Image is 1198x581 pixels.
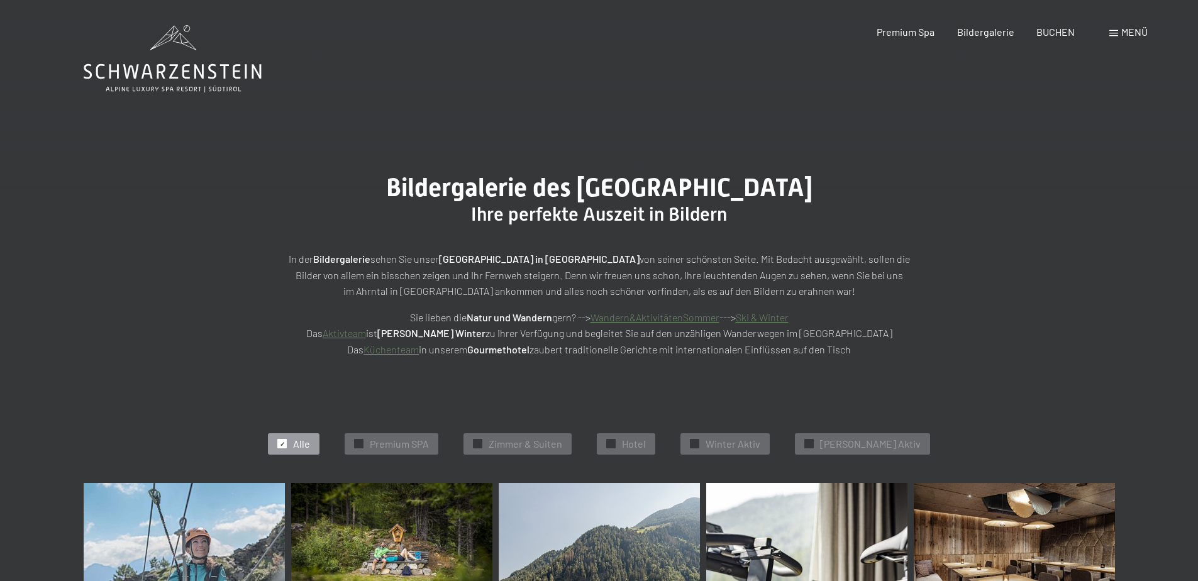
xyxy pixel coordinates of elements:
[957,26,1014,38] a: Bildergalerie
[323,327,366,339] a: Aktivteam
[285,251,914,299] p: In der sehen Sie unser von seiner schönsten Seite. Mit Bedacht ausgewählt, sollen die Bilder von ...
[280,440,285,448] span: ✓
[692,440,697,448] span: ✓
[370,437,429,451] span: Premium SPA
[285,309,914,358] p: Sie lieben die gern? --> ---> Das ist zu Ihrer Verfügung und begleitet Sie auf den unzähligen Wan...
[807,440,812,448] span: ✓
[489,437,562,451] span: Zimmer & Suiten
[609,440,614,448] span: ✓
[736,311,789,323] a: Ski & Winter
[622,437,646,451] span: Hotel
[706,437,760,451] span: Winter Aktiv
[377,327,485,339] strong: [PERSON_NAME] Winter
[475,440,480,448] span: ✓
[386,173,813,202] span: Bildergalerie des [GEOGRAPHIC_DATA]
[313,253,370,265] strong: Bildergalerie
[357,440,362,448] span: ✓
[1121,26,1148,38] span: Menü
[467,343,530,355] strong: Gourmethotel
[820,437,921,451] span: [PERSON_NAME] Aktiv
[877,26,935,38] a: Premium Spa
[467,311,552,323] strong: Natur und Wandern
[363,343,419,355] a: Küchenteam
[1036,26,1075,38] a: BUCHEN
[439,253,640,265] strong: [GEOGRAPHIC_DATA] in [GEOGRAPHIC_DATA]
[591,311,719,323] a: Wandern&AktivitätenSommer
[293,437,310,451] span: Alle
[471,203,727,225] span: Ihre perfekte Auszeit in Bildern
